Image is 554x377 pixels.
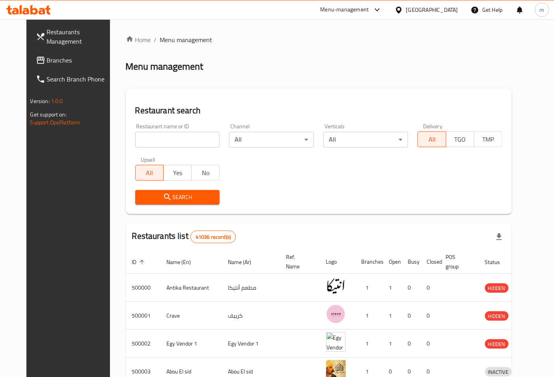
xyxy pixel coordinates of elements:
[321,5,369,15] div: Menu-management
[450,134,471,145] span: TGO
[485,257,511,267] span: Status
[421,330,440,358] td: 0
[132,230,236,243] h2: Restaurants list
[423,124,443,129] label: Delivery
[485,340,509,349] span: HIDDEN
[163,165,192,181] button: Yes
[195,167,216,179] span: No
[478,134,499,145] span: TMP
[142,192,214,202] span: Search
[474,131,502,147] button: TMP
[485,284,509,293] span: HIDDEN
[135,165,164,181] button: All
[383,274,402,302] td: 1
[47,27,113,46] span: Restaurants Management
[323,132,408,148] div: All
[30,51,119,70] a: Branches
[446,252,469,271] span: POS group
[446,131,474,147] button: TGO
[222,302,280,330] td: كرييف
[540,6,545,14] span: m
[191,233,235,241] span: 41036 record(s)
[383,330,402,358] td: 1
[126,274,160,302] td: 500000
[126,35,512,44] nav: breadcrumb
[286,252,310,271] span: Ref. Name
[139,167,160,179] span: All
[402,250,421,274] th: Busy
[485,368,512,377] span: INACTIVE
[30,117,80,128] a: Support.OpsPlatform
[160,35,213,44] span: Menu management
[402,274,421,302] td: 0
[141,157,155,163] label: Upsell
[30,22,119,51] a: Restaurants Management
[222,274,280,302] td: مطعم أنتيكا
[229,132,314,148] div: All
[485,312,509,321] span: HIDDEN
[355,302,383,330] td: 1
[51,96,63,106] span: 1.0.0
[160,302,222,330] td: Crave
[135,190,220,205] button: Search
[47,74,113,84] span: Search Branch Phone
[355,330,383,358] td: 1
[135,105,503,116] h2: Restaurant search
[190,231,236,243] div: Total records count
[167,167,188,179] span: Yes
[326,276,346,296] img: Antika Restaurant
[160,330,222,358] td: Egy Vendor 1
[326,332,346,352] img: Egy Vendor 1
[228,257,262,267] span: Name (Ar)
[222,330,280,358] td: Egy Vendor 1
[421,302,440,330] td: 0
[30,96,50,106] span: Version:
[326,304,346,324] img: Crave
[402,330,421,358] td: 0
[320,250,355,274] th: Logo
[421,134,443,145] span: All
[402,302,421,330] td: 0
[154,35,157,44] li: /
[135,132,220,148] input: Search for restaurant name or ID..
[355,274,383,302] td: 1
[160,274,222,302] td: Antika Restaurant
[490,227,509,246] div: Export file
[191,165,220,181] button: No
[406,6,458,14] div: [GEOGRAPHIC_DATA]
[355,250,383,274] th: Branches
[383,250,402,274] th: Open
[126,35,151,44] a: Home
[167,257,201,267] span: Name (En)
[383,302,402,330] td: 1
[30,109,67,120] span: Get support on:
[30,70,119,89] a: Search Branch Phone
[418,131,446,147] button: All
[126,60,203,73] h2: Menu management
[132,257,147,267] span: ID
[126,330,160,358] td: 500002
[421,250,440,274] th: Closed
[126,302,160,330] td: 500001
[47,55,113,65] span: Branches
[421,274,440,302] td: 0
